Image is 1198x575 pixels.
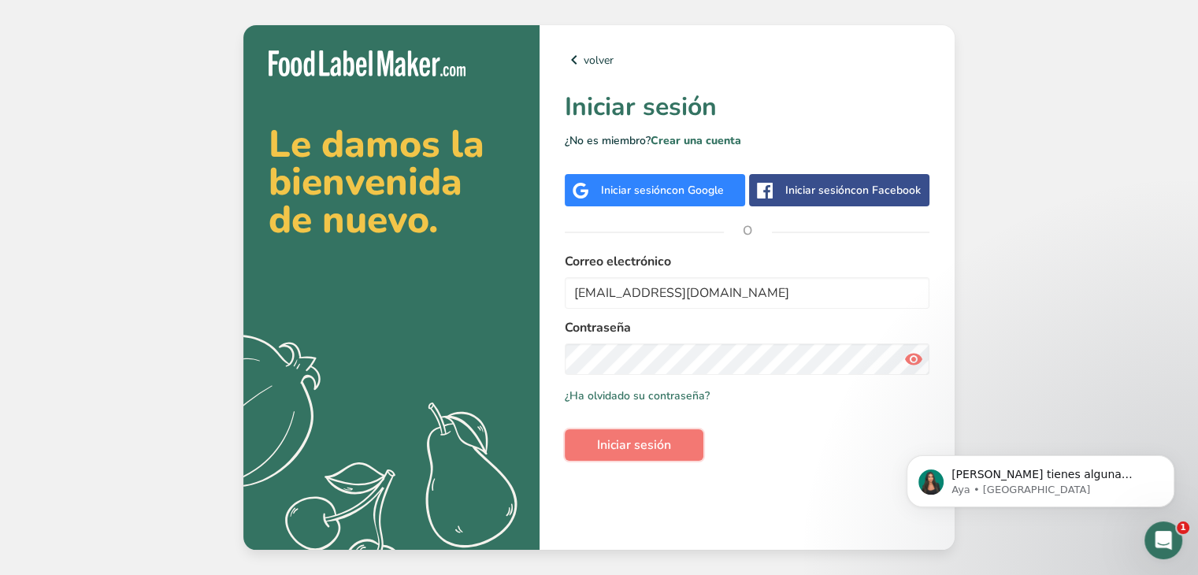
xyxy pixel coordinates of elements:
div: Iniciar sesión [785,182,921,198]
a: ¿Ha olvidado su contraseña? [565,388,710,404]
h1: Iniciar sesión [565,88,929,126]
span: 1 [1177,521,1189,534]
img: Food Label Maker [269,50,465,76]
span: con Google [666,183,724,198]
h2: Le damos la bienvenida de nuevo. [269,125,514,239]
iframe: Intercom live chat [1144,521,1182,559]
a: volver [565,50,929,69]
button: Iniciar sesión [565,429,703,461]
span: O [724,207,771,254]
a: Crear una cuenta [651,133,741,148]
div: Iniciar sesión [601,182,724,198]
span: Iniciar sesión [597,436,671,454]
label: Correo electrónico [565,252,929,271]
label: Contraseña [565,318,929,337]
input: Introduzca su correo electrónico [565,277,929,309]
iframe: Intercom notifications mensaje [883,422,1198,532]
p: ¿No es miembro? [565,132,929,149]
span: con Facebook [851,183,921,198]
